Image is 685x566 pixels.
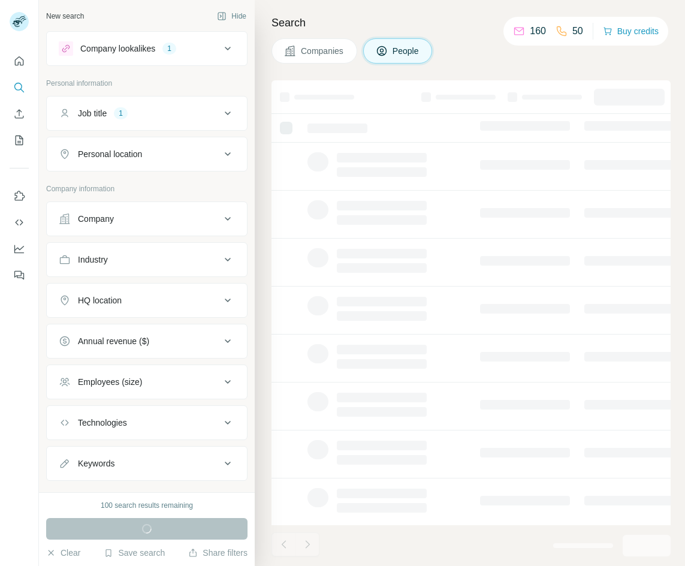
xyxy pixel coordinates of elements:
[46,78,248,89] p: Personal information
[46,183,248,194] p: Company information
[114,108,128,119] div: 1
[46,11,84,22] div: New search
[78,417,127,429] div: Technologies
[530,24,546,38] p: 160
[78,148,142,160] div: Personal location
[572,24,583,38] p: 50
[47,34,247,63] button: Company lookalikes1
[10,103,29,125] button: Enrich CSV
[10,212,29,233] button: Use Surfe API
[47,99,247,128] button: Job title1
[47,408,247,437] button: Technologies
[78,457,114,469] div: Keywords
[10,264,29,286] button: Feedback
[209,7,255,25] button: Hide
[301,45,345,57] span: Companies
[271,14,671,31] h4: Search
[10,238,29,260] button: Dashboard
[78,335,149,347] div: Annual revenue ($)
[10,185,29,207] button: Use Surfe on LinkedIn
[47,449,247,478] button: Keywords
[47,286,247,315] button: HQ location
[393,45,420,57] span: People
[47,140,247,168] button: Personal location
[47,204,247,233] button: Company
[78,294,122,306] div: HQ location
[78,376,142,388] div: Employees (size)
[78,213,114,225] div: Company
[162,43,176,54] div: 1
[603,23,659,40] button: Buy credits
[47,327,247,356] button: Annual revenue ($)
[47,368,247,396] button: Employees (size)
[104,547,165,559] button: Save search
[10,77,29,98] button: Search
[101,500,193,511] div: 100 search results remaining
[78,107,107,119] div: Job title
[47,245,247,274] button: Industry
[46,547,80,559] button: Clear
[10,130,29,151] button: My lists
[10,50,29,72] button: Quick start
[78,254,108,266] div: Industry
[80,43,155,55] div: Company lookalikes
[188,547,248,559] button: Share filters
